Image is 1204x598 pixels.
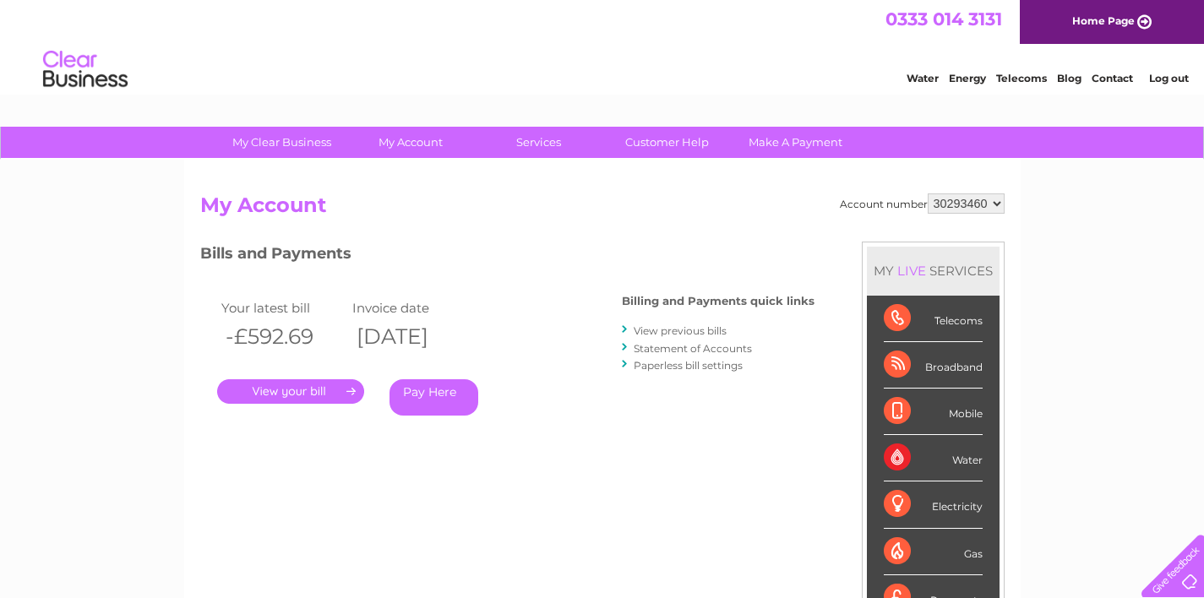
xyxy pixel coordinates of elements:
div: Account number [840,193,1005,214]
div: Clear Business is a trading name of Verastar Limited (registered in [GEOGRAPHIC_DATA] No. 3667643... [204,9,1002,82]
a: Water [907,72,939,84]
div: LIVE [894,263,929,279]
a: Telecoms [996,72,1047,84]
a: Services [469,127,608,158]
td: Invoice date [348,296,479,319]
a: 0333 014 3131 [885,8,1002,30]
h3: Bills and Payments [200,242,814,271]
div: Water [884,435,983,481]
div: Gas [884,529,983,575]
a: My Clear Business [212,127,351,158]
td: Your latest bill [217,296,348,319]
a: Log out [1149,72,1189,84]
a: Blog [1057,72,1081,84]
th: [DATE] [348,319,479,354]
a: Pay Here [390,379,478,416]
div: Broadband [884,342,983,389]
h2: My Account [200,193,1005,226]
a: Paperless bill settings [634,359,743,372]
th: -£592.69 [217,319,348,354]
div: MY SERVICES [867,247,1000,295]
a: Energy [949,72,986,84]
a: . [217,379,364,404]
a: Contact [1092,72,1133,84]
h4: Billing and Payments quick links [622,295,814,307]
a: View previous bills [634,324,727,337]
div: Electricity [884,481,983,528]
a: Customer Help [597,127,737,158]
img: logo.png [42,44,128,95]
a: Statement of Accounts [634,342,752,355]
div: Telecoms [884,296,983,342]
a: Make A Payment [726,127,865,158]
a: My Account [340,127,480,158]
div: Mobile [884,389,983,435]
